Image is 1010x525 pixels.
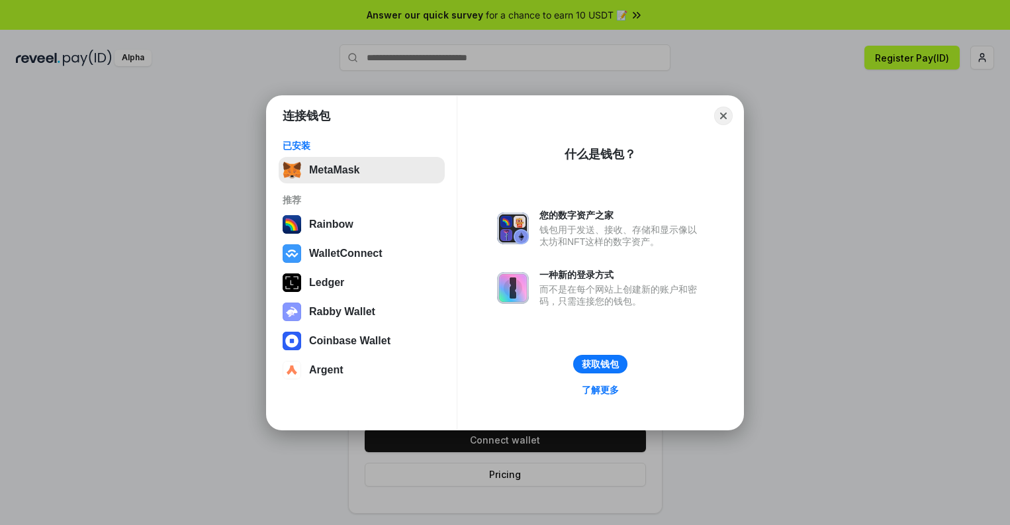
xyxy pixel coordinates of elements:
div: Rainbow [309,218,353,230]
button: 获取钱包 [573,355,627,373]
div: WalletConnect [309,248,383,260]
button: Rabby Wallet [279,299,445,325]
button: WalletConnect [279,240,445,267]
img: svg+xml,%3Csvg%20width%3D%2228%22%20height%3D%2228%22%20viewBox%3D%220%200%2028%2028%22%20fill%3D... [283,332,301,350]
button: Close [714,107,733,125]
div: 什么是钱包？ [565,146,636,162]
div: 已安装 [283,140,441,152]
div: 一种新的登录方式 [539,269,704,281]
img: svg+xml,%3Csvg%20fill%3D%22none%22%20height%3D%2233%22%20viewBox%3D%220%200%2035%2033%22%20width%... [283,161,301,179]
div: 您的数字资产之家 [539,209,704,221]
button: Rainbow [279,211,445,238]
h1: 连接钱包 [283,108,330,124]
img: svg+xml,%3Csvg%20width%3D%2228%22%20height%3D%2228%22%20viewBox%3D%220%200%2028%2028%22%20fill%3D... [283,244,301,263]
img: svg+xml,%3Csvg%20xmlns%3D%22http%3A%2F%2Fwww.w3.org%2F2000%2Fsvg%22%20fill%3D%22none%22%20viewBox... [497,213,529,244]
div: MetaMask [309,164,359,176]
button: Coinbase Wallet [279,328,445,354]
div: Rabby Wallet [309,306,375,318]
div: Coinbase Wallet [309,335,390,347]
div: Ledger [309,277,344,289]
button: Argent [279,357,445,383]
img: svg+xml,%3Csvg%20xmlns%3D%22http%3A%2F%2Fwww.w3.org%2F2000%2Fsvg%22%20fill%3D%22none%22%20viewBox... [497,272,529,304]
div: 而不是在每个网站上创建新的账户和密码，只需连接您的钱包。 [539,283,704,307]
div: 了解更多 [582,384,619,396]
img: svg+xml,%3Csvg%20xmlns%3D%22http%3A%2F%2Fwww.w3.org%2F2000%2Fsvg%22%20fill%3D%22none%22%20viewBox... [283,303,301,321]
div: Argent [309,364,344,376]
button: MetaMask [279,157,445,183]
div: 钱包用于发送、接收、存储和显示像以太坊和NFT这样的数字资产。 [539,224,704,248]
a: 了解更多 [574,381,627,399]
div: 获取钱包 [582,358,619,370]
img: svg+xml,%3Csvg%20width%3D%2228%22%20height%3D%2228%22%20viewBox%3D%220%200%2028%2028%22%20fill%3D... [283,361,301,379]
button: Ledger [279,269,445,296]
img: svg+xml,%3Csvg%20width%3D%22120%22%20height%3D%22120%22%20viewBox%3D%220%200%20120%20120%22%20fil... [283,215,301,234]
div: 推荐 [283,194,441,206]
img: svg+xml,%3Csvg%20xmlns%3D%22http%3A%2F%2Fwww.w3.org%2F2000%2Fsvg%22%20width%3D%2228%22%20height%3... [283,273,301,292]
